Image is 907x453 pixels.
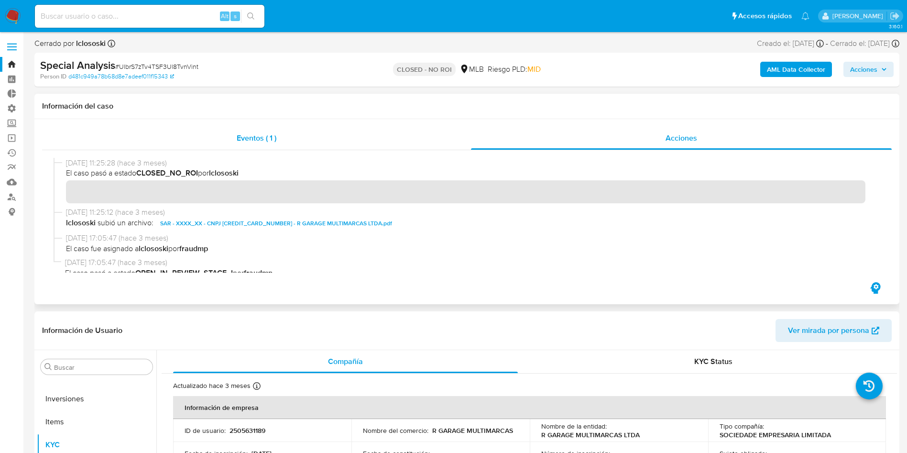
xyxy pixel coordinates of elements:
button: Acciones [843,62,894,77]
p: CLOSED - NO ROI [393,63,456,76]
p: 2505631189 [229,426,265,435]
b: AML Data Collector [767,62,825,77]
button: Items [37,410,156,433]
a: d481c949a78b68d8e7adeef011f15343 [68,72,174,81]
p: SOCIEDADE EMPRESARIA LIMITADA [720,431,831,439]
button: AML Data Collector [760,62,832,77]
span: Accesos rápidos [738,11,792,21]
span: Ver mirada por persona [788,319,869,342]
span: Acciones [850,62,877,77]
h1: Información del caso [42,101,892,111]
b: lclososki [74,38,106,49]
p: R GARAGE MULTIMARCAS [432,426,513,435]
p: Actualizado hace 3 meses [173,381,251,390]
input: Buscar [54,363,149,372]
th: Información de empresa [173,396,886,419]
p: Tipo compañía : [720,422,764,431]
a: Notificaciones [801,12,809,20]
span: KYC Status [694,356,732,367]
button: Buscar [44,363,52,371]
b: Special Analysis [40,57,115,73]
span: MID [527,64,541,75]
button: search-icon [241,10,261,23]
span: Cerrado por [34,38,106,49]
span: # UlbrS7zTv4TSF3Ul8TvnVint [115,62,198,71]
div: Cerrado el: [DATE] [830,38,899,49]
p: Nombre del comercio : [363,426,428,435]
span: Compañía [328,356,363,367]
div: MLB [459,64,484,75]
span: Acciones [666,133,697,144]
span: Riesgo PLD: [488,64,541,75]
button: Inversiones [37,387,156,410]
span: - [826,38,828,49]
span: Alt [221,11,229,21]
span: Eventos ( 1 ) [237,133,276,144]
a: Salir [890,11,900,21]
div: Creado el: [DATE] [757,38,824,49]
span: s [234,11,237,21]
b: Person ID [40,72,66,81]
button: Ver mirada por persona [776,319,892,342]
p: ID de usuario : [185,426,226,435]
input: Buscar usuario o caso... [35,10,264,22]
p: R GARAGE MULTIMARCAS LTDA [541,431,640,439]
h1: Información de Usuario [42,326,122,335]
p: joaquin.santistebe@mercadolibre.com [832,11,886,21]
p: Nombre de la entidad : [541,422,607,431]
